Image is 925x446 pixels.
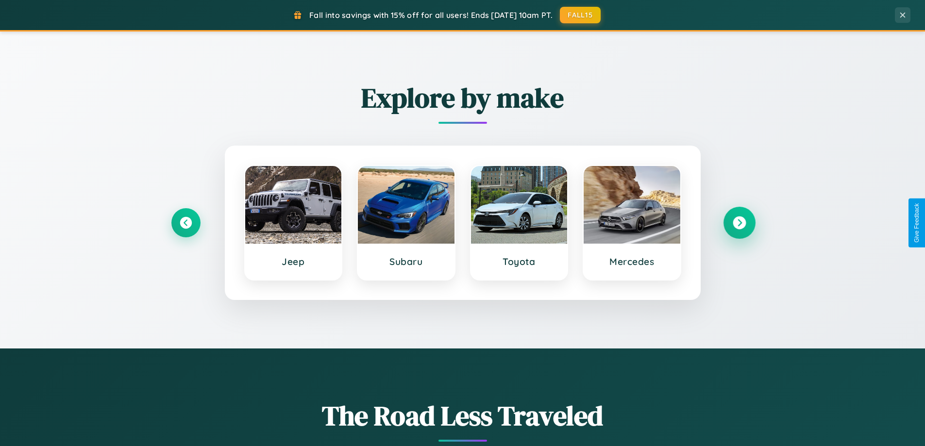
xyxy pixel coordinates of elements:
[171,397,754,434] h1: The Road Less Traveled
[560,7,601,23] button: FALL15
[913,203,920,243] div: Give Feedback
[481,256,558,267] h3: Toyota
[255,256,332,267] h3: Jeep
[309,10,553,20] span: Fall into savings with 15% off for all users! Ends [DATE] 10am PT.
[593,256,671,267] h3: Mercedes
[171,79,754,116] h2: Explore by make
[368,256,445,267] h3: Subaru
